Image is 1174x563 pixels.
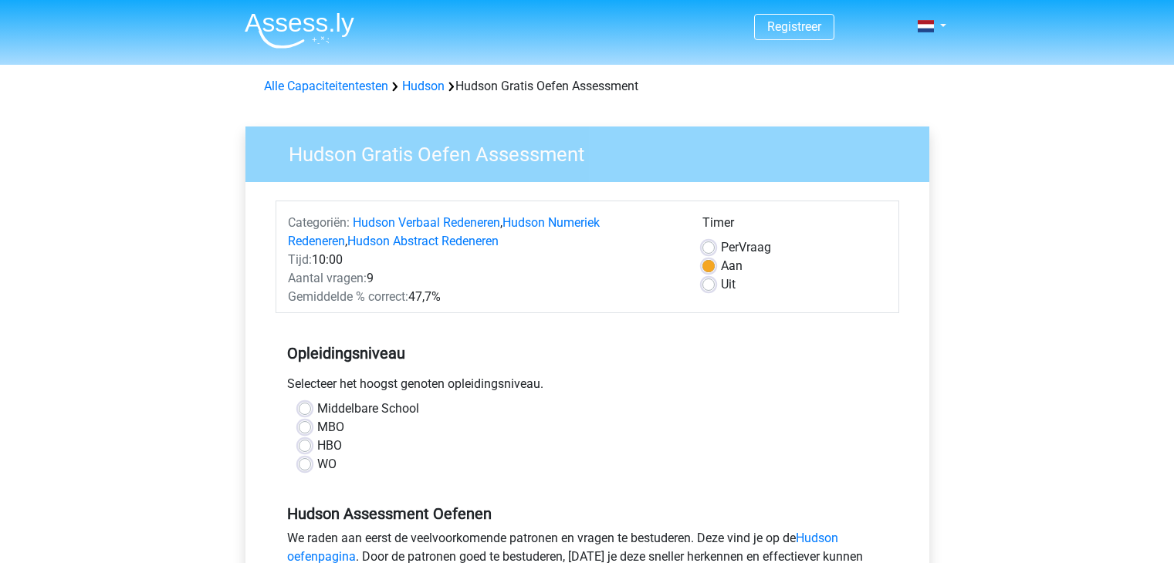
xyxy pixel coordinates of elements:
a: Hudson Numeriek Redeneren [288,215,600,248]
span: Gemiddelde % correct: [288,289,408,304]
a: Hudson [402,79,445,93]
div: Timer [702,214,887,238]
label: HBO [317,437,342,455]
h5: Opleidingsniveau [287,338,888,369]
span: Tijd: [288,252,312,267]
span: Per [721,240,739,255]
img: Assessly [245,12,354,49]
label: Aan [721,257,743,275]
div: 9 [276,269,691,288]
div: 10:00 [276,251,691,269]
div: 47,7% [276,288,691,306]
label: WO [317,455,337,474]
div: , , [276,214,691,251]
label: Uit [721,275,736,294]
a: Alle Capaciteitentesten [264,79,388,93]
div: Selecteer het hoogst genoten opleidingsniveau. [276,375,899,399]
span: Aantal vragen: [288,271,367,285]
h5: Hudson Assessment Oefenen [287,504,888,523]
label: MBO [317,418,344,437]
div: Hudson Gratis Oefen Assessment [258,77,917,96]
label: Vraag [721,238,771,257]
h3: Hudson Gratis Oefen Assessment [270,137,918,167]
a: Hudson Verbaal Redeneren [353,215,500,230]
span: Categoriën: [288,215,350,230]
a: Registreer [767,19,821,34]
a: Hudson Abstract Redeneren [347,234,499,248]
label: Middelbare School [317,399,419,418]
